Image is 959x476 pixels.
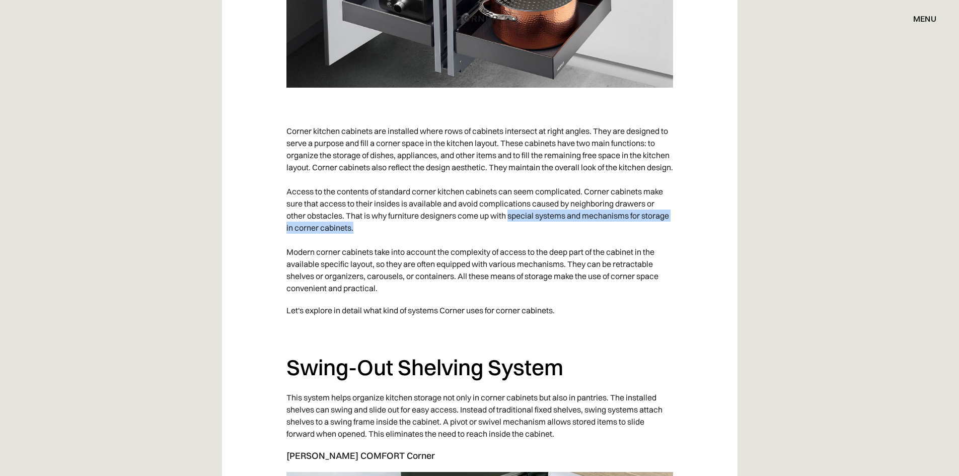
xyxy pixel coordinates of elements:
div: menu [913,15,936,23]
p: Let's explore in detail what kind of systems Corner uses for corner cabinets. [286,299,673,321]
p: This system helps organize kitchen storage not only in corner cabinets but also in pantries. The ... [286,386,673,445]
p: ‍ [286,321,673,344]
p: Corner kitchen cabinets are installed where rows of cabinets intersect at right angles. They are ... [286,120,673,299]
h4: [PERSON_NAME] COMFORT Corner [286,450,673,462]
h2: Swing-Out Shelving System [286,354,673,381]
a: home [444,12,515,25]
p: ‍ [286,98,673,120]
div: menu [903,10,936,27]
